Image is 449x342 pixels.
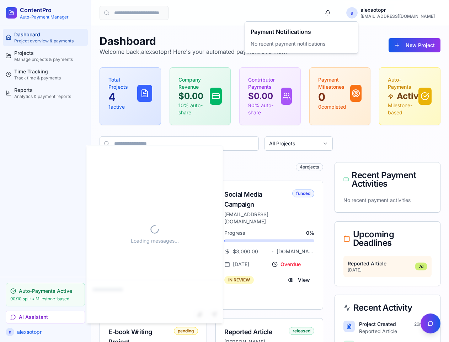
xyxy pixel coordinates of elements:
[343,197,432,204] p: No recent payment activities
[20,6,69,14] h2: ContentPro
[6,328,14,336] span: a
[343,230,432,247] div: Upcoming Deadlines
[296,163,323,171] div: 4 projects
[6,311,85,323] button: AI Assistant
[292,190,314,197] div: funded
[359,321,396,328] p: Project Created
[360,14,435,19] div: [EMAIL_ADDRESS][DOMAIN_NAME]
[318,76,351,90] p: Payment Milestones
[3,66,88,83] a: Time TrackingTrack time & payments
[14,94,85,99] div: Analytics & payment reports
[343,304,432,312] div: Recent Activity
[306,229,314,237] span: 0 %
[343,171,432,188] div: Recent Payment Activities
[100,35,287,47] h1: Dashboard
[318,90,351,103] p: 0
[14,57,85,62] div: Manage projects & payments
[108,103,137,110] p: 1 active
[248,76,281,90] p: Contributor Payments
[360,6,435,14] div: alexsotopr
[108,76,137,90] p: Total Projects
[131,237,179,244] span: Loading messages...
[348,260,412,267] p: Reported Article
[3,47,88,64] a: ProjectsManage projects & payments
[14,31,85,38] div: Dashboard
[415,263,427,270] div: 7d
[388,76,418,90] p: Auto-Payments
[277,248,314,255] span: [DOMAIN_NAME][EMAIL_ADDRESS][DOMAIN_NAME]
[289,327,314,335] div: released
[233,248,258,255] span: $3,000.00
[397,90,418,102] span: Active
[10,296,80,302] p: 90/10 split • Milestone-based
[224,229,245,237] span: Progress
[348,267,412,273] p: [DATE]
[14,50,85,57] div: Projects
[248,102,281,116] p: 90% auto-share
[3,84,88,102] a: ReportsAnalytics & payment reports
[14,75,85,81] div: Track time & payments
[14,68,85,75] div: Time Tracking
[17,328,85,336] span: alexsotopr
[174,327,198,335] div: pending
[224,276,254,284] div: IN REVIEW
[341,6,440,20] button: aalexsotopr [EMAIL_ADDRESS][DOMAIN_NAME]
[3,29,88,46] a: DashboardProject overview & payments
[224,327,285,337] div: Reported Article
[248,90,281,102] p: $0.00
[14,87,85,94] div: Reports
[178,102,210,116] p: 10% auto-share
[19,287,72,295] span: Auto-Payments Active
[14,38,85,44] div: Project overview & payments
[318,103,351,110] p: 0 completed
[20,14,69,20] p: Auto-Payment Manager
[251,40,352,47] p: No recent payment notifications
[284,274,314,286] button: View
[251,27,352,36] h3: Payment Notifications
[100,47,287,56] p: Welcome back, alexsotopr ! Here's your automated payment overview.
[178,76,210,90] p: Company Revenue
[359,328,432,335] p: Reported Article
[388,102,418,116] p: Milestone-based
[233,261,249,268] span: [DATE]
[224,190,289,209] div: Social Media Campaign
[414,321,432,327] span: 26m ago
[178,90,210,102] p: $0.00
[389,38,440,52] button: New Project
[108,90,137,103] p: 4
[224,211,289,225] p: [EMAIL_ADDRESS][DOMAIN_NAME]
[280,261,301,268] span: Overdue
[346,7,358,19] span: a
